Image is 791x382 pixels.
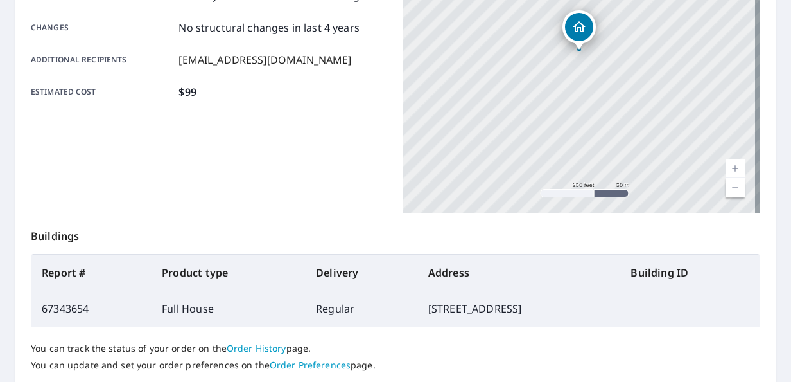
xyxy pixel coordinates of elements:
[178,84,196,100] p: $99
[31,84,173,100] p: Estimated cost
[418,291,621,327] td: [STREET_ADDRESS]
[31,52,173,68] p: Additional recipients
[31,213,760,254] p: Buildings
[31,20,173,35] p: Changes
[178,20,360,35] p: No structural changes in last 4 years
[270,359,351,371] a: Order Preferences
[418,255,621,291] th: Address
[562,10,596,50] div: Dropped pin, building 1, Residential property, 494 Pevely Heights Dr Pevely, MO 63070
[620,255,760,291] th: Building ID
[306,291,418,327] td: Regular
[152,255,306,291] th: Product type
[726,178,745,197] a: Current Level 17, Zoom Out
[152,291,306,327] td: Full House
[31,343,760,354] p: You can track the status of your order on the page.
[306,255,418,291] th: Delivery
[31,359,760,371] p: You can update and set your order preferences on the page.
[31,255,152,291] th: Report #
[31,291,152,327] td: 67343654
[227,342,286,354] a: Order History
[178,52,351,68] p: [EMAIL_ADDRESS][DOMAIN_NAME]
[726,159,745,178] a: Current Level 17, Zoom In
